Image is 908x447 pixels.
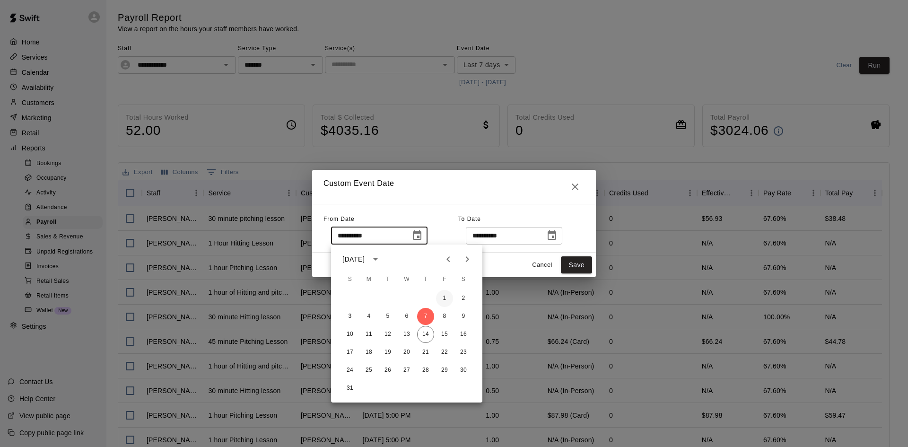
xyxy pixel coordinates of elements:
[455,290,472,307] button: 2
[455,270,472,289] span: Saturday
[455,308,472,325] button: 9
[417,308,434,325] button: 7
[360,270,377,289] span: Monday
[341,362,358,379] button: 24
[379,270,396,289] span: Tuesday
[312,170,596,204] h2: Custom Event Date
[360,326,377,343] button: 11
[341,308,358,325] button: 3
[436,308,453,325] button: 8
[341,326,358,343] button: 10
[341,270,358,289] span: Sunday
[360,362,377,379] button: 25
[398,362,415,379] button: 27
[458,250,477,269] button: Next month
[398,344,415,361] button: 20
[417,270,434,289] span: Thursday
[398,308,415,325] button: 6
[566,177,585,196] button: Close
[323,216,355,222] span: From Date
[379,308,396,325] button: 5
[379,362,396,379] button: 26
[398,270,415,289] span: Wednesday
[436,290,453,307] button: 1
[417,362,434,379] button: 28
[417,326,434,343] button: 14
[455,326,472,343] button: 16
[341,344,358,361] button: 17
[342,254,365,264] div: [DATE]
[455,344,472,361] button: 23
[436,344,453,361] button: 22
[379,326,396,343] button: 12
[527,258,557,272] button: Cancel
[408,226,427,245] button: Choose date, selected date is Aug 7, 2025
[436,362,453,379] button: 29
[417,344,434,361] button: 21
[398,326,415,343] button: 13
[458,216,481,222] span: To Date
[542,226,561,245] button: Choose date, selected date is Aug 14, 2025
[436,326,453,343] button: 15
[561,256,592,274] button: Save
[341,380,358,397] button: 31
[360,308,377,325] button: 4
[379,344,396,361] button: 19
[455,362,472,379] button: 30
[360,344,377,361] button: 18
[436,270,453,289] span: Friday
[367,251,384,267] button: calendar view is open, switch to year view
[439,250,458,269] button: Previous month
